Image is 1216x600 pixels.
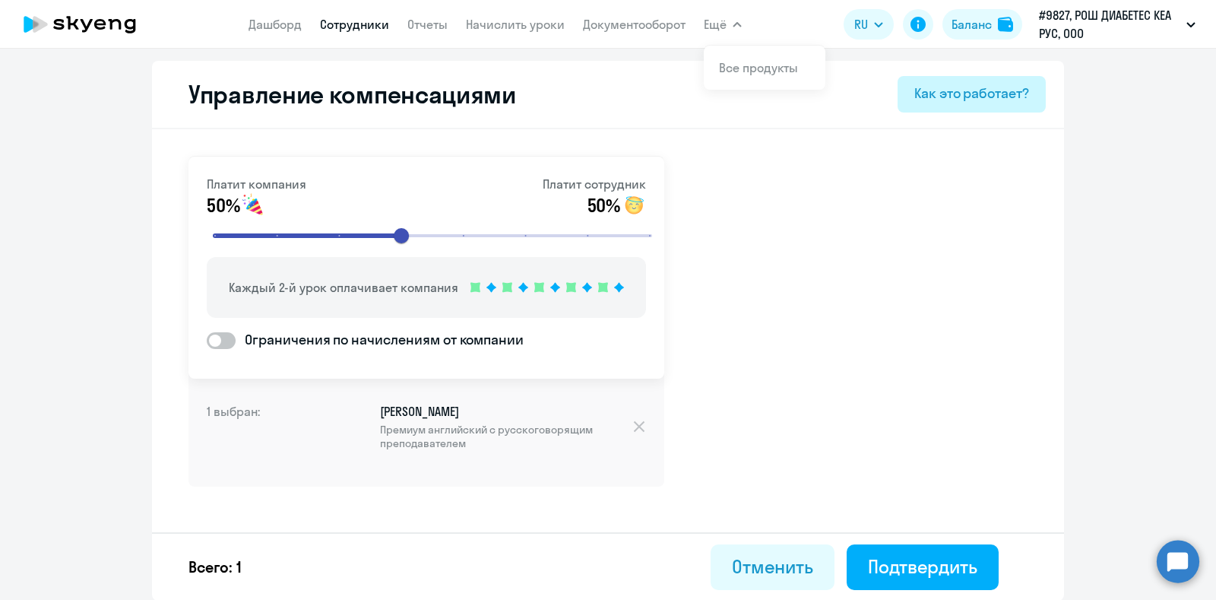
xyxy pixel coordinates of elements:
p: #9827, РОШ ДИАБЕТЕС КЕА РУС, ООО [1039,6,1180,43]
div: Отменить [732,554,813,579]
p: Платит компания [207,175,306,193]
p: Платит сотрудник [543,175,646,193]
button: #9827, РОШ ДИАБЕТЕС КЕА РУС, ООО [1031,6,1203,43]
span: RU [854,15,868,33]
p: Всего: 1 [188,557,242,578]
button: Подтвердить [847,544,999,590]
button: Как это работает? [898,76,1046,113]
button: RU [844,9,894,40]
h2: Управление компенсациями [170,79,516,110]
div: Как это работает? [914,84,1029,103]
h4: 1 выбран: [207,403,328,462]
a: Отчеты [407,17,448,32]
span: Премиум английский с русскоговорящим преподавателем [380,423,632,450]
button: Балансbalance [942,9,1022,40]
span: 50% [587,193,620,217]
button: Отменить [711,544,834,590]
img: smile [622,193,646,217]
div: Подтвердить [868,554,977,579]
img: balance [998,17,1013,32]
a: Все продукты [719,60,798,75]
span: Ограничения по начислениям от компании [236,330,524,350]
p: [PERSON_NAME] [380,403,632,450]
a: Документооборот [583,17,686,32]
a: Начислить уроки [466,17,565,32]
div: Баланс [952,15,992,33]
span: Ещё [704,15,727,33]
img: smile [241,193,265,217]
button: Ещё [704,9,742,40]
span: 50% [207,193,239,217]
p: Каждый 2-й урок оплачивает компания [229,278,458,297]
a: Дашборд [249,17,302,32]
a: Сотрудники [320,17,389,32]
